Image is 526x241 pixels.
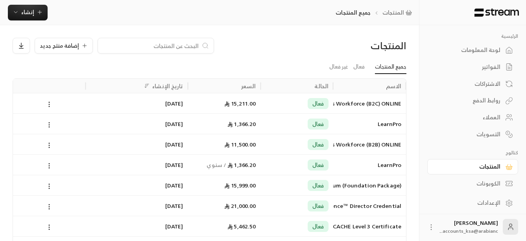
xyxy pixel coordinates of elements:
[312,222,324,230] span: فعال
[347,39,406,52] div: المنتجات
[427,150,518,156] p: كتالوج
[90,134,183,154] div: [DATE]
[427,110,518,125] a: العملاء
[314,81,329,91] div: الحالة
[312,141,324,148] span: فعال
[437,96,500,104] div: روابط الدفع
[207,160,227,170] span: / سنوي
[338,216,401,236] div: NCFE CACHE Level 3 Certificate
[227,119,256,129] span: 1,366.20
[427,176,518,191] a: الكوبونات
[338,134,401,154] div: CACHE 3 Diploma Early Years Workforce (B2B) ONLINE
[353,60,365,74] a: فعال
[224,201,256,211] span: 21,000.00
[427,59,518,75] a: الفواتير
[427,93,518,108] a: روابط الدفع
[312,100,324,108] span: فعال
[8,5,48,20] button: إنشاء
[312,161,324,169] span: فعال
[440,227,498,235] span: accounts_ksa@arabianc...
[90,114,183,134] div: [DATE]
[437,46,500,54] div: لوحة المعلومات
[437,199,500,207] div: الإعدادات
[437,180,500,187] div: الكوبونات
[90,155,183,175] div: [DATE]
[338,175,401,195] div: Arabian Child Curriculum (Foundation Package)
[21,7,34,17] span: إنشاء
[386,81,402,91] div: الاسم
[437,130,500,138] div: التسويات
[90,216,183,236] div: [DATE]
[474,8,520,17] img: Logo
[375,60,406,74] a: جميع المنتجات
[329,60,348,74] a: غير فعال
[103,41,199,50] input: البحث عن المنتجات
[152,81,183,91] div: تاريخ الإنشاء
[338,93,401,113] div: CACHE 3 Diploma Early Years Workforce (B2C) ONLINE
[437,80,500,88] div: الاشتراكات
[382,9,415,17] a: المنتجات
[312,202,324,210] span: فعال
[336,9,371,17] p: جميع المنتجات
[437,63,500,71] div: الفواتير
[338,196,401,216] div: Aim4Excellence™ Director Credential
[224,180,256,190] span: 15,999.00
[427,195,518,211] a: الإعدادات
[427,126,518,142] a: التسويات
[312,182,324,189] span: فعال
[437,113,500,121] div: العملاء
[336,9,415,17] nav: breadcrumb
[338,114,401,134] div: LearnPro
[437,163,500,171] div: المنتجات
[312,120,324,128] span: فعال
[227,221,256,231] span: 5,462.50
[440,219,498,235] div: [PERSON_NAME]
[40,43,79,48] span: إضافة منتج جديد
[241,81,256,91] div: السعر
[90,196,183,216] div: [DATE]
[338,155,401,175] div: LearnPro
[427,33,518,39] p: الرئيسية
[224,139,256,149] span: 11,500.00
[427,159,518,174] a: المنتجات
[427,76,518,91] a: الاشتراكات
[90,93,183,113] div: [DATE]
[90,175,183,195] div: [DATE]
[224,98,256,108] span: 15,211.00
[227,160,256,170] span: 1,366.20
[35,38,93,54] button: إضافة منتج جديد
[427,43,518,58] a: لوحة المعلومات
[142,81,151,91] button: Sort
